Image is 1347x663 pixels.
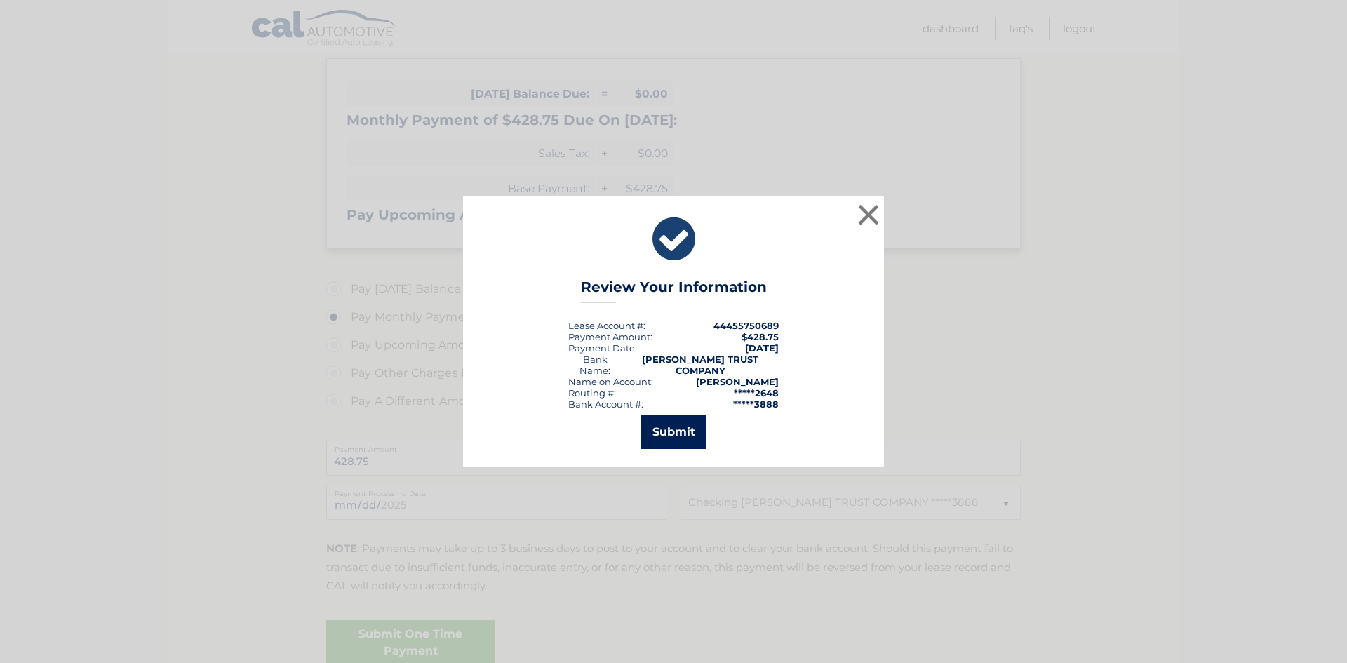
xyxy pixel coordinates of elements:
[568,342,635,354] span: Payment Date
[713,320,779,331] strong: 44455750689
[745,342,779,354] span: [DATE]
[642,354,758,376] strong: [PERSON_NAME] TRUST COMPANY
[568,376,653,387] div: Name on Account:
[641,415,706,449] button: Submit
[568,331,652,342] div: Payment Amount:
[581,279,767,303] h3: Review Your Information
[568,342,637,354] div: :
[568,354,622,376] div: Bank Name:
[742,331,779,342] span: $428.75
[696,376,779,387] strong: [PERSON_NAME]
[568,320,645,331] div: Lease Account #:
[568,399,643,410] div: Bank Account #:
[855,201,883,229] button: ×
[568,387,616,399] div: Routing #:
